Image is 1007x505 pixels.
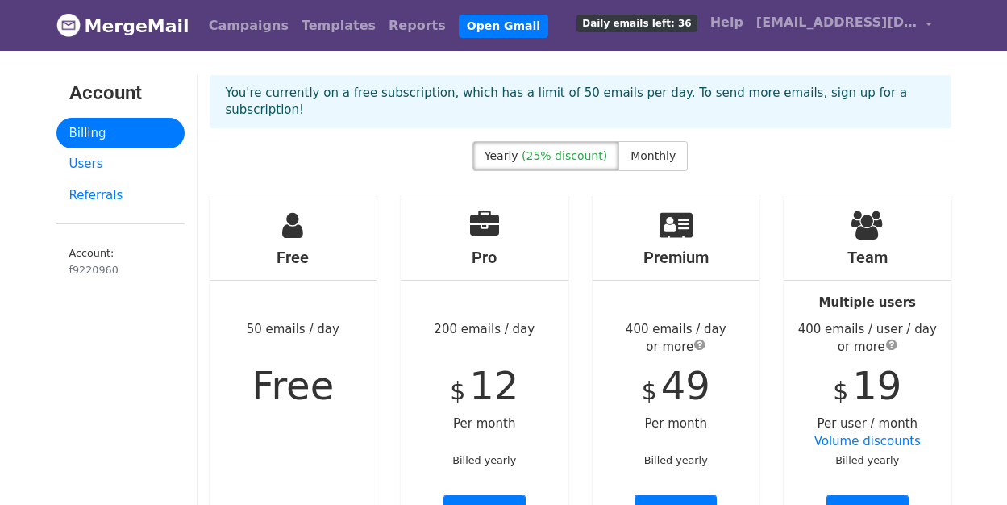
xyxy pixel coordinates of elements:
[56,118,185,149] a: Billing
[661,363,710,408] span: 49
[56,148,185,180] a: Users
[202,10,295,42] a: Campaigns
[226,85,935,119] p: You're currently on a free subscription, which has a limit of 50 emails per day. To send more ema...
[784,248,951,267] h4: Team
[522,149,607,162] span: (25% discount)
[382,10,452,42] a: Reports
[756,13,918,32] span: [EMAIL_ADDRESS][DOMAIN_NAME]
[750,6,938,44] a: [EMAIL_ADDRESS][DOMAIN_NAME]
[450,377,465,405] span: $
[401,248,568,267] h4: Pro
[630,149,676,162] span: Monthly
[295,10,382,42] a: Templates
[814,434,921,449] a: Volume discounts
[835,454,899,466] small: Billed yearly
[852,363,901,408] span: 19
[819,295,916,310] strong: Multiple users
[644,454,708,466] small: Billed yearly
[833,377,848,405] span: $
[56,180,185,211] a: Referrals
[69,262,172,278] div: f9220960
[593,320,760,357] div: 400 emails / day or more
[452,454,516,466] small: Billed yearly
[210,248,377,267] h4: Free
[69,247,172,278] small: Account:
[252,363,334,408] span: Free
[469,363,518,408] span: 12
[56,13,81,37] img: MergeMail logo
[642,377,657,405] span: $
[784,320,951,357] div: 400 emails / user / day or more
[593,248,760,267] h4: Premium
[56,9,189,43] a: MergeMail
[704,6,750,39] a: Help
[459,15,548,38] a: Open Gmail
[570,6,703,39] a: Daily emails left: 36
[69,81,172,105] h3: Account
[485,149,518,162] span: Yearly
[576,15,697,32] span: Daily emails left: 36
